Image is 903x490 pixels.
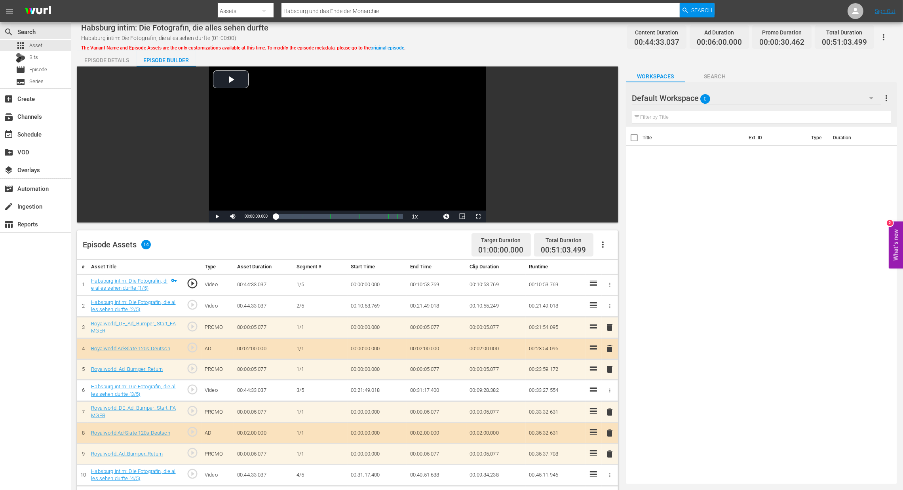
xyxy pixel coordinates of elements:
[91,430,170,436] a: Royalworld Ad-Slate 120s Deutsch
[77,51,137,70] div: Episode Details
[605,427,614,439] button: delete
[685,72,745,82] span: Search
[348,380,407,401] td: 00:21:49.018
[526,380,585,401] td: 00:33:27.554
[202,295,234,317] td: Video
[186,468,198,480] span: play_circle_outline
[605,449,614,459] span: delete
[234,338,293,359] td: 00:02:00.000
[91,346,170,351] a: Royalworld Ad-Slate 120s Deutsch
[77,295,88,317] td: 2
[293,338,348,359] td: 1/1
[234,295,293,317] td: 00:44:33.037
[889,222,903,269] button: Open Feedback Widget
[759,38,804,47] span: 00:00:30.462
[526,359,585,380] td: 00:23:59.172
[202,401,234,423] td: PROMO
[466,380,526,401] td: 00:09:28.382
[4,27,13,37] span: Search
[91,468,175,482] a: Habsburg intim: Die Fotografin, die alles sehen durfte (4/5)
[186,405,198,417] span: play_circle_outline
[19,2,57,21] img: ans4CAIJ8jUAAAAAAAAAAAAAAAAAAAAAAAAgQb4GAAAAAAAAAAAAAAAAAAAAAAAAJMjXAAAAAAAAAAAAAAAAAAAAAAAAgAT5G...
[77,464,88,486] td: 10
[348,444,407,465] td: 00:00:00.000
[348,317,407,338] td: 00:00:00.000
[348,338,407,359] td: 00:00:00.000
[822,38,867,47] span: 00:51:03.499
[77,380,88,401] td: 6
[407,423,466,444] td: 00:02:00.000
[371,45,404,51] a: original episode
[186,342,198,353] span: play_circle_outline
[479,235,524,246] div: Target Duration
[541,235,586,246] div: Total Duration
[293,380,348,401] td: 3/5
[4,184,13,194] span: Automation
[4,148,13,157] span: VOD
[225,211,241,222] button: Mute
[186,277,198,289] span: play_circle_outline
[202,380,234,401] td: Video
[407,380,466,401] td: 00:31:17.400
[348,260,407,274] th: Start Time
[407,444,466,465] td: 00:00:05.077
[202,444,234,465] td: PROMO
[186,384,198,395] span: play_circle_outline
[454,211,470,222] button: Picture-in-Picture
[822,27,867,38] div: Total Duration
[293,464,348,486] td: 4/5
[605,323,614,332] span: delete
[91,384,175,397] a: Habsburg intim: Die Fotografin, die alles sehen durfte (3/5)
[407,295,466,317] td: 00:21:49.018
[91,299,175,313] a: Habsburg intim: Die Fotografin, die alles sehen durfte (2/5)
[887,220,893,226] div: 2
[88,260,180,274] th: Asset Title
[541,245,586,254] span: 00:51:03.499
[81,35,236,41] span: Habsburg intim: Die Fotografin, die alles sehen durfte (01:00:00)
[91,451,163,457] a: Royalworld_Ad_Bumper_Return
[77,359,88,380] td: 5
[5,6,14,16] span: menu
[81,45,405,51] span: The Variant Name and Episode Assets are the only customizations available at this time. To modify...
[605,364,614,375] button: delete
[759,27,804,38] div: Promo Duration
[81,23,268,32] span: Habsburg intim: Die Fotografin, die alles sehen durfte
[875,8,895,14] a: Sign Out
[439,211,454,222] button: Jump To Time
[77,274,88,295] td: 1
[348,464,407,486] td: 00:31:17.400
[605,343,614,354] button: delete
[77,51,137,66] button: Episode Details
[526,464,585,486] td: 00:45:11.946
[186,363,198,374] span: play_circle_outline
[348,274,407,295] td: 00:00:00.000
[407,274,466,295] td: 00:10:53.769
[293,359,348,380] td: 1/1
[605,428,614,438] span: delete
[526,338,585,359] td: 00:23:54.095
[276,214,403,219] div: Progress Bar
[234,401,293,423] td: 00:00:05.077
[407,338,466,359] td: 00:02:00.000
[634,27,679,38] div: Content Duration
[91,366,163,372] a: Royalworld_Ad_Bumper_Return
[466,444,526,465] td: 00:00:05.077
[234,317,293,338] td: 00:00:05.077
[348,295,407,317] td: 00:10:53.769
[77,260,88,274] th: #
[526,444,585,465] td: 00:35:37.708
[202,274,234,295] td: Video
[632,87,881,109] div: Default Workspace
[77,317,88,338] td: 3
[407,359,466,380] td: 00:00:05.077
[202,464,234,486] td: Video
[234,423,293,444] td: 00:02:00.000
[293,295,348,317] td: 2/5
[526,401,585,423] td: 00:33:32.631
[697,27,742,38] div: Ad Duration
[137,51,196,70] div: Episode Builder
[29,66,47,74] span: Episode
[348,401,407,423] td: 00:00:00.000
[209,66,486,222] div: Video Player
[202,423,234,444] td: AD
